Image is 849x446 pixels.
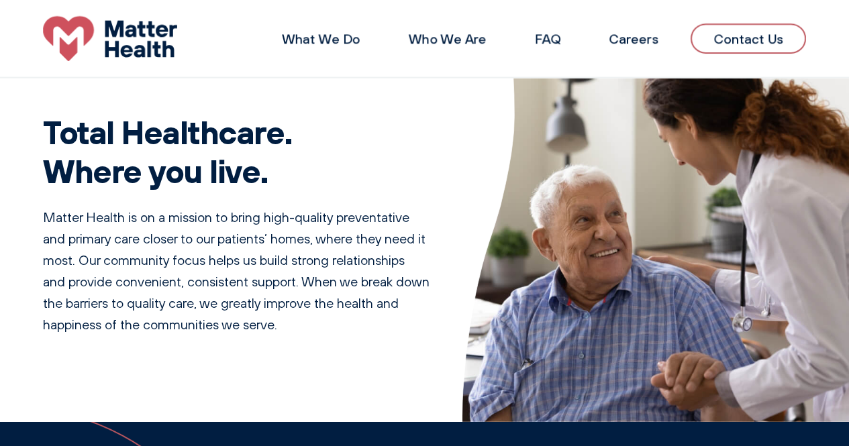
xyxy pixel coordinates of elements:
[691,23,806,54] a: Contact Us
[609,30,658,47] a: Careers
[535,30,560,47] a: FAQ
[282,30,360,47] a: What We Do
[409,30,487,47] a: Who We Are
[43,113,430,190] h1: Total Healthcare. Where you live.
[43,207,430,335] p: Matter Health is on a mission to bring high-quality preventative and primary care closer to our p...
